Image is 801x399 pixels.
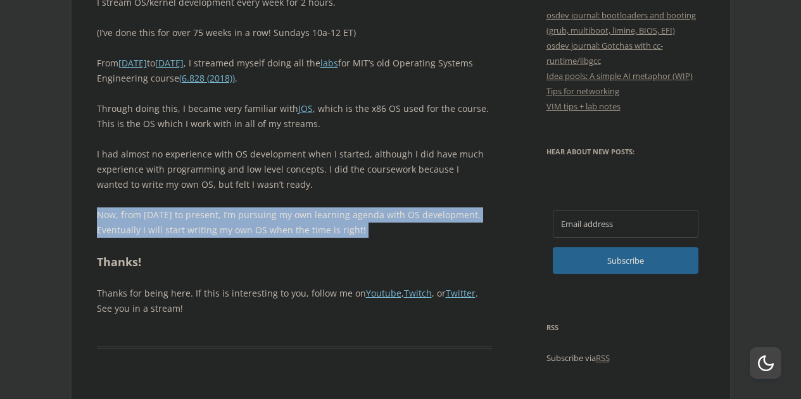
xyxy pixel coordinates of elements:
[298,102,313,114] a: JOS
[366,287,401,299] a: Youtube
[546,320,705,335] h3: RSS
[97,286,493,316] p: Thanks for being here. If this is interesting to you, follow me on , , or . See you in a stream!
[553,210,698,238] input: Email address
[546,9,696,36] a: osdev journal: bootloaders and booting (grub, multiboot, limine, BIOS, EFI)
[446,287,476,299] a: Twitter
[320,57,338,69] a: labs
[97,207,493,238] p: Now, from [DATE] to present, I’m pursuing my own learning agenda with OS development. Eventually ...
[97,253,493,271] h2: Thanks!
[546,40,663,66] a: osdev journal: Gotchas with cc-runtime/libgcc
[546,85,619,97] a: Tips for networking
[97,101,493,132] p: Through doing this, I became very familiar with , which is the x86 OS used for the course. This i...
[155,57,184,69] a: [DATE]
[97,56,493,86] p: From to , I streamed myself doing all the for MIT’s old Operating Systems Engineering course .
[546,101,621,112] a: VIM tips + lab notes
[97,147,493,192] p: I had almost no experience with OS development when I started, although I did have much experienc...
[546,70,693,82] a: Idea pools: A simple AI metaphor (WIP)
[596,352,610,364] a: RSS
[546,144,705,159] h3: Hear about new posts:
[553,247,698,274] button: Subscribe
[97,25,493,40] p: (I’ve done this for over 75 weeks in a row! Sundays 10a-12 ET)
[546,350,705,365] p: Subscribe via
[179,72,235,84] a: (6.828 (2018))
[404,287,432,299] a: Twitch
[118,57,147,69] a: [DATE]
